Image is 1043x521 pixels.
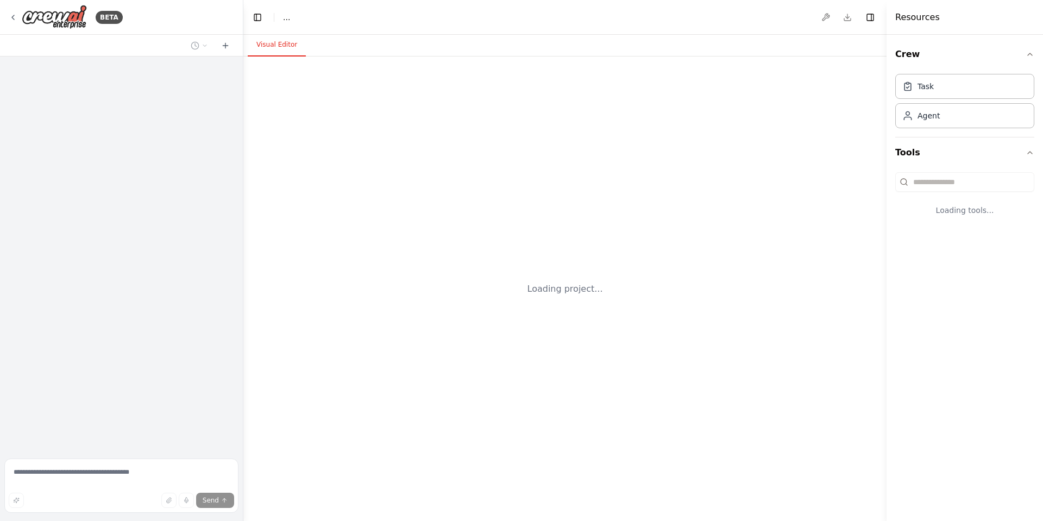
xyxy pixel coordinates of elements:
button: Click to speak your automation idea [179,493,194,508]
button: Switch to previous chat [186,39,212,52]
button: Upload files [161,493,177,508]
button: Crew [895,39,1034,70]
button: Send [196,493,234,508]
div: Loading tools... [895,196,1034,224]
button: Hide right sidebar [863,10,878,25]
img: Logo [22,5,87,29]
div: Agent [918,110,940,121]
span: Send [203,496,219,505]
button: Improve this prompt [9,493,24,508]
button: Hide left sidebar [250,10,265,25]
button: Start a new chat [217,39,234,52]
div: Tools [895,168,1034,233]
div: Task [918,81,934,92]
div: BETA [96,11,123,24]
span: ... [283,12,290,23]
nav: breadcrumb [283,12,290,23]
h4: Resources [895,11,940,24]
button: Tools [895,137,1034,168]
div: Loading project... [527,283,603,296]
button: Visual Editor [248,34,306,57]
div: Crew [895,70,1034,137]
